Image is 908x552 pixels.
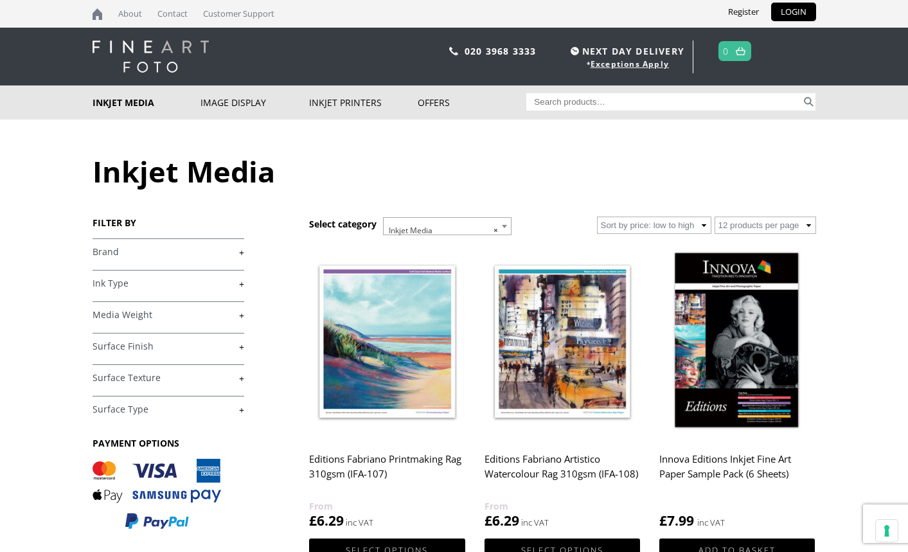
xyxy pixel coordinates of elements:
[309,512,344,530] bdi: 6.29
[93,270,244,296] h4: Ink Type
[723,42,729,60] a: 0
[571,47,579,55] img: time.svg
[93,437,244,449] h3: PAYMENT OPTIONS
[736,47,745,55] img: basket.svg
[93,238,244,264] h4: Brand
[93,372,244,384] a: +
[93,40,209,73] img: logo-white.svg
[93,246,244,258] a: +
[485,244,640,439] img: Editions Fabriano Artistico Watercolour Rag 310gsm (IFA-108)
[93,278,244,290] a: +
[200,85,309,120] a: Image Display
[93,152,816,191] h1: Inkjet Media
[659,512,694,530] bdi: 7.99
[449,47,458,55] img: phone.svg
[876,520,898,542] button: Your consent preferences for tracking technologies
[485,512,492,530] span: £
[485,512,519,530] bdi: 6.29
[93,341,244,353] a: +
[718,3,769,21] a: Register
[567,44,684,58] span: NEXT DAY DELIVERY
[659,447,815,499] h2: Innova Editions Inkjet Fine Art Paper Sample Pack (6 Sheets)
[597,217,711,234] select: Shop order
[526,93,801,111] input: Search products…
[485,447,640,499] h2: Editions Fabriano Artistico Watercolour Rag 310gsm (IFA-108)
[93,333,244,359] h4: Surface Finish
[771,3,816,21] a: LOGIN
[494,222,498,240] span: ×
[93,85,201,120] a: Inkjet Media
[309,85,418,120] a: Inkjet Printers
[697,515,725,530] strong: inc VAT
[309,244,465,530] a: Editions Fabriano Printmaking Rag 310gsm (IFA-107) £6.29
[309,512,317,530] span: £
[801,93,816,111] button: Search
[309,447,465,499] h2: Editions Fabriano Printmaking Rag 310gsm (IFA-107)
[465,45,537,57] a: 020 3968 3333
[93,364,244,390] h4: Surface Texture
[93,404,244,416] a: +
[93,301,244,327] h4: Media Weight
[309,218,377,230] h3: Select category
[93,459,221,530] img: PAYMENT OPTIONS
[309,244,465,439] img: Editions Fabriano Printmaking Rag 310gsm (IFA-107)
[659,512,667,530] span: £
[383,217,512,235] span: Inkjet Media
[93,309,244,321] a: +
[418,85,526,120] a: Offers
[659,244,815,530] a: Innova Editions Inkjet Fine Art Paper Sample Pack (6 Sheets) £7.99 inc VAT
[591,58,669,69] a: Exceptions Apply
[93,396,244,422] h4: Surface Type
[485,244,640,530] a: Editions Fabriano Artistico Watercolour Rag 310gsm (IFA-108) £6.29
[659,244,815,439] img: Innova Editions Inkjet Fine Art Paper Sample Pack (6 Sheets)
[384,218,511,244] span: Inkjet Media
[93,217,244,229] h3: FILTER BY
